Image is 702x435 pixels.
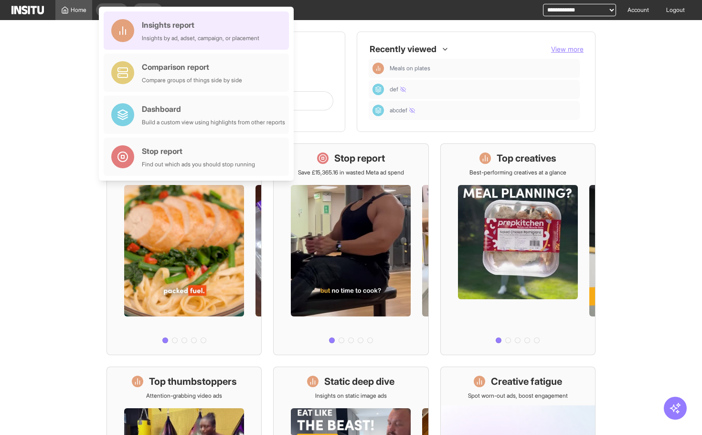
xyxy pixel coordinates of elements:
div: Find out which ads you should stop running [142,161,255,168]
div: Insights report [142,19,259,31]
span: def [390,86,406,93]
span: def [390,86,576,93]
div: Dashboard [372,84,384,95]
a: Stop reportSave £15,365.16 in wasted Meta ad spend [273,143,428,355]
div: Compare groups of things side by side [142,76,242,84]
span: abcdef [390,107,576,114]
p: Insights on static image ads [315,392,387,400]
a: Top creativesBest-performing creatives at a glance [440,143,596,355]
span: Open [109,6,124,14]
span: Meals on plates [390,65,430,72]
h1: Stop report [334,152,385,165]
img: Logo [11,6,44,14]
div: Dashboard [372,105,384,116]
div: Stop report [142,145,255,157]
span: New [147,6,159,14]
span: Meals on plates [390,65,576,72]
button: View more [551,44,584,54]
span: View more [551,45,584,53]
div: Insights [372,63,384,74]
p: Best-performing creatives at a glance [469,169,566,176]
a: What's live nowSee all active ads instantly [106,143,262,355]
div: Dashboard [142,103,285,115]
h1: Static deep dive [324,375,394,388]
p: Save £15,365.16 in wasted Meta ad spend [298,169,404,176]
div: Build a custom view using highlights from other reports [142,119,285,126]
div: Comparison report [142,61,242,73]
h1: Top thumbstoppers [149,375,237,388]
span: Home [71,6,86,14]
h1: Top creatives [497,152,556,165]
div: Insights by ad, adset, campaign, or placement [142,34,259,42]
p: Attention-grabbing video ads [146,392,222,400]
span: abcdef [390,107,415,114]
